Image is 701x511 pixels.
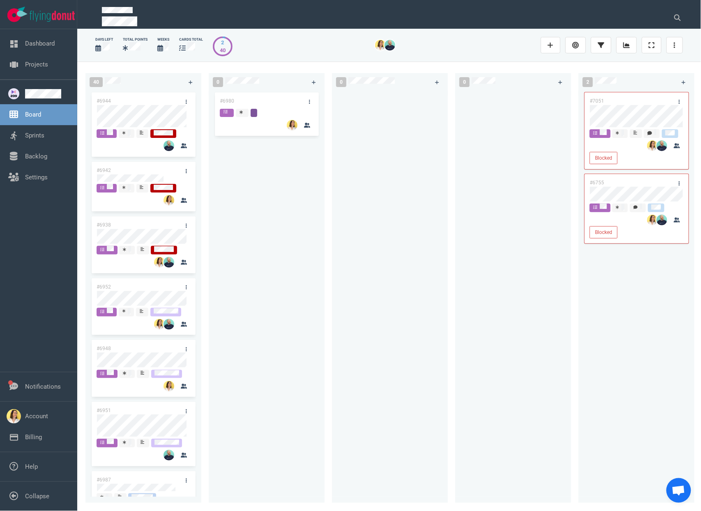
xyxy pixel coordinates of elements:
a: Billing [25,433,42,441]
img: 26 [657,140,667,151]
img: 26 [164,381,174,392]
img: 26 [287,120,297,131]
a: Account [25,412,48,420]
img: 26 [164,450,174,461]
span: 0 [459,77,470,87]
img: 26 [657,215,667,225]
img: 26 [164,257,174,268]
div: 2 [220,39,226,46]
img: 26 [164,140,174,151]
a: Help [25,463,38,470]
img: 26 [647,140,658,151]
a: Projects [25,61,48,68]
div: cards total [179,37,203,42]
img: 26 [385,40,395,50]
img: 26 [164,195,174,206]
div: Ouvrir le chat [666,478,691,503]
a: #6980 [220,98,234,104]
a: Dashboard [25,40,55,47]
a: #6755 [590,180,604,186]
div: days left [95,37,113,42]
div: Total Points [123,37,148,42]
span: 0 [213,77,223,87]
img: Flying Donut text logo [30,11,75,22]
a: Backlog [25,153,47,160]
img: 26 [154,257,165,268]
div: Weeks [157,37,169,42]
img: 26 [164,319,174,330]
span: 0 [336,77,346,87]
a: #6944 [97,98,111,104]
button: Blocked [590,226,618,238]
a: Settings [25,174,48,181]
a: #6938 [97,222,111,228]
span: 2 [583,77,593,87]
span: 40 [90,77,103,87]
a: Board [25,111,41,118]
img: 26 [375,40,386,50]
a: #6948 [97,346,111,351]
a: Notifications [25,383,61,390]
a: #6987 [97,477,111,483]
div: 40 [220,46,226,54]
button: Blocked [590,152,618,164]
img: 26 [154,319,165,330]
a: #6942 [97,167,111,173]
a: #6952 [97,284,111,290]
img: 26 [647,215,658,225]
a: Sprints [25,132,44,139]
a: #6951 [97,408,111,413]
a: #7051 [590,98,604,104]
a: Collapse [25,493,49,500]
